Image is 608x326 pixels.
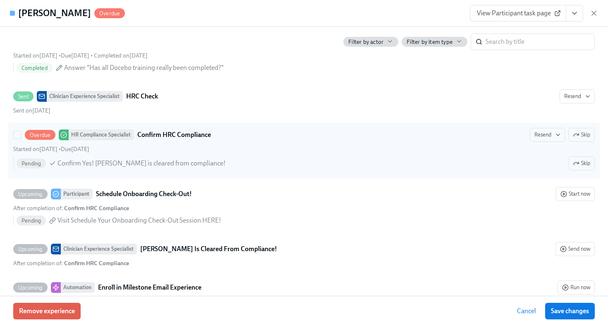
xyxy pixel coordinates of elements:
div: Clinician Experience Specialist [61,244,137,254]
span: Filter by actor [348,38,383,46]
span: Monday, September 15th 2025, 8:25 pm [13,146,57,153]
span: Run now [562,283,590,292]
span: Sent [13,93,34,100]
span: Visit Schedule Your Onboarding Check-Out Session HERE! [57,216,221,225]
span: Filter by item type [407,38,452,46]
span: Confirm Yes! [PERSON_NAME] is cleared from compliance! [57,159,225,168]
button: UpcomingParticipantSchedule Onboarding Check-Out!After completion of: Confirm HRC CompliancePendi... [556,187,595,201]
span: Completed [17,65,53,71]
span: Pending [17,218,46,224]
strong: Confirm HRC Compliance [64,260,129,267]
span: Pending [17,161,46,167]
input: Search by title [486,34,595,50]
span: Resend [534,131,560,139]
span: Answer "Has all Docebo training really been completed?" [64,63,224,72]
span: Thursday, September 18th 2025, 9:00 am [61,52,89,59]
span: Upcoming [13,246,48,252]
span: Monday, September 15th 2025, 8:25 pm [13,107,50,114]
button: SentClinician Experience SpecialistHRC CheckSent on[DATE] [560,89,595,103]
span: Monday, September 15th 2025, 9:00 am [61,146,89,153]
span: Cancel [517,307,536,315]
button: OverdueHR Compliance SpecialistConfirm HRC ComplianceResendSkipStarted on[DATE] •Due[DATE] Pendin... [568,156,595,170]
button: Remove experience [13,303,81,319]
button: Cancel [511,303,542,319]
span: View Participant task page [477,9,559,17]
strong: Enroll in Milestone Email Experience [98,283,201,292]
span: Upcoming [13,191,48,197]
span: Tuesday, September 16th 2025, 8:25 am [94,52,148,59]
div: • • [13,52,148,60]
div: Clinician Experience Specialist [47,91,123,102]
button: OverdueHR Compliance SpecialistConfirm HRC ComplianceResendStarted on[DATE] •Due[DATE] PendingCon... [568,128,595,142]
span: Monday, September 15th 2025, 7:57 pm [13,52,57,59]
span: Overdue [25,132,55,138]
span: Resend [564,92,590,101]
div: After completion of : [13,204,129,212]
button: Filter by actor [343,37,398,47]
span: Skip [573,131,590,139]
button: Save changes [545,303,595,319]
div: • [13,145,89,153]
strong: Confirm HRC Compliance [137,130,211,140]
span: Upcoming [13,285,48,291]
strong: HRC Check [126,91,158,101]
strong: Schedule Onboarding Check-Out! [96,189,192,199]
span: Start now [560,190,590,198]
button: View task page [566,5,583,22]
span: Remove experience [19,307,75,315]
strong: [PERSON_NAME] Is Cleared From Compliance! [140,244,277,254]
div: HR Compliance Specialist [69,129,134,140]
div: Participant [61,189,93,199]
div: After completion of : [13,259,129,267]
button: Filter by item type [402,37,467,47]
a: View Participant task page [470,5,566,22]
button: UpcomingAutomationEnroll in Milestone Email ExperienceAfter completion of: [ [DATE] Cohort] Confi... [558,280,595,295]
span: Send now [560,245,590,253]
h4: [PERSON_NAME] [18,7,91,19]
span: Save changes [551,307,589,315]
button: OverdueHR Compliance SpecialistConfirm HRC ComplianceSkipStarted on[DATE] •Due[DATE] PendingConfi... [530,128,565,142]
strong: Confirm HRC Compliance [64,205,129,212]
button: UpcomingClinician Experience Specialist[PERSON_NAME] Is Cleared From Compliance!After completion ... [555,242,595,256]
span: Overdue [94,10,125,17]
span: Skip [573,159,590,168]
div: Automation [61,282,95,293]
